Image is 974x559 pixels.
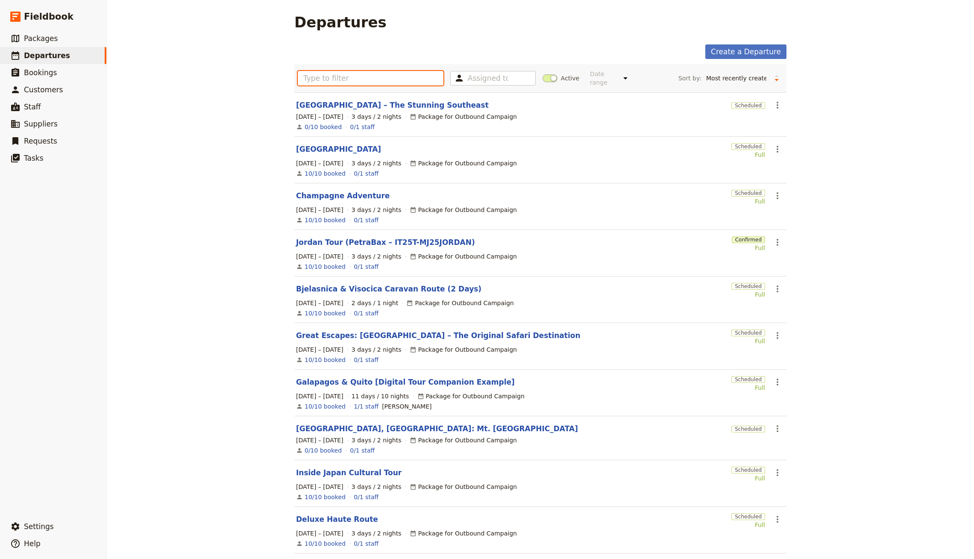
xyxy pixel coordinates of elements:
[305,402,346,411] a: View the bookings for this departure
[296,299,343,307] span: [DATE] – [DATE]
[24,137,57,145] span: Requests
[296,191,390,201] a: Champagne Adventure
[24,120,58,128] span: Suppliers
[731,283,765,290] span: Scheduled
[24,522,54,531] span: Settings
[731,150,765,159] div: Full
[731,290,765,299] div: Full
[296,100,489,110] a: [GEOGRAPHIC_DATA] – The Stunning Southeast
[305,262,346,271] a: View the bookings for this departure
[410,529,517,538] div: Package for Outbound Campaign
[24,51,70,60] span: Departures
[352,345,402,354] span: 3 days / 2 nights
[296,252,343,261] span: [DATE] – [DATE]
[731,143,765,150] span: Scheduled
[305,169,346,178] a: View the bookings for this departure
[296,144,381,154] a: [GEOGRAPHIC_DATA]
[770,328,785,343] button: Actions
[296,514,378,524] a: Deluxe Haute Route
[296,159,343,168] span: [DATE] – [DATE]
[352,436,402,444] span: 3 days / 2 nights
[24,103,41,111] span: Staff
[382,402,431,411] span: Reid Coen
[731,521,765,529] div: Full
[731,383,765,392] div: Full
[296,345,343,354] span: [DATE] – [DATE]
[350,123,375,131] a: 0/1 staff
[702,72,770,85] select: Sort by:
[410,436,517,444] div: Package for Outbound Campaign
[468,73,508,83] input: Assigned to
[352,483,402,491] span: 3 days / 2 nights
[296,112,343,121] span: [DATE] – [DATE]
[732,236,765,243] span: Confirmed
[24,154,44,162] span: Tasks
[352,252,402,261] span: 3 days / 2 nights
[296,377,515,387] a: Galapagos & Quito [Digital Tour Companion Example]
[770,465,785,480] button: Actions
[305,123,342,131] a: View the bookings for this departure
[561,74,579,82] span: Active
[350,446,375,455] a: 0/1 staff
[354,493,378,501] a: 0/1 staff
[24,10,73,23] span: Fieldbook
[705,44,786,59] a: Create a Departure
[305,539,346,548] a: View the bookings for this departure
[731,330,765,336] span: Scheduled
[406,299,513,307] div: Package for Outbound Campaign
[296,424,578,434] a: [GEOGRAPHIC_DATA], [GEOGRAPHIC_DATA]: Mt. [GEOGRAPHIC_DATA]
[770,375,785,389] button: Actions
[296,206,343,214] span: [DATE] – [DATE]
[770,72,783,85] button: Change sort direction
[731,197,765,206] div: Full
[305,356,346,364] a: View the bookings for this departure
[354,402,378,411] a: 1/1 staff
[731,102,765,109] span: Scheduled
[294,14,387,31] h1: Departures
[731,337,765,345] div: Full
[410,206,517,214] div: Package for Outbound Campaign
[305,446,342,455] a: View the bookings for this departure
[296,468,402,478] a: Inside Japan Cultural Tour
[731,513,765,520] span: Scheduled
[354,356,378,364] a: 0/1 staff
[410,159,517,168] div: Package for Outbound Campaign
[770,282,785,296] button: Actions
[305,216,346,224] a: View the bookings for this departure
[354,309,378,318] a: 0/1 staff
[24,85,63,94] span: Customers
[24,539,41,548] span: Help
[770,421,785,436] button: Actions
[732,244,765,252] div: Full
[352,206,402,214] span: 3 days / 2 nights
[731,190,765,197] span: Scheduled
[24,68,57,77] span: Bookings
[352,529,402,538] span: 3 days / 2 nights
[296,284,481,294] a: Bjelasnica & Visocica Caravan Route (2 Days)
[354,539,378,548] a: 0/1 staff
[770,512,785,527] button: Actions
[298,71,443,85] input: Type to filter
[731,376,765,383] span: Scheduled
[770,142,785,156] button: Actions
[296,436,343,444] span: [DATE] – [DATE]
[770,188,785,203] button: Actions
[417,392,525,400] div: Package for Outbound Campaign
[770,235,785,250] button: Actions
[296,529,343,538] span: [DATE] – [DATE]
[731,467,765,474] span: Scheduled
[24,34,58,43] span: Packages
[296,237,475,247] a: Jordan Tour (PetraBax – IT25T-MJ25JORDAN)
[305,309,346,318] a: View the bookings for this departure
[354,169,378,178] a: 0/1 staff
[410,483,517,491] div: Package for Outbound Campaign
[410,252,517,261] div: Package for Outbound Campaign
[296,392,343,400] span: [DATE] – [DATE]
[296,330,581,341] a: Great Escapes: [GEOGRAPHIC_DATA] – The Original Safari Destination
[731,474,765,483] div: Full
[731,426,765,432] span: Scheduled
[770,98,785,112] button: Actions
[354,216,378,224] a: 0/1 staff
[352,159,402,168] span: 3 days / 2 nights
[410,345,517,354] div: Package for Outbound Campaign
